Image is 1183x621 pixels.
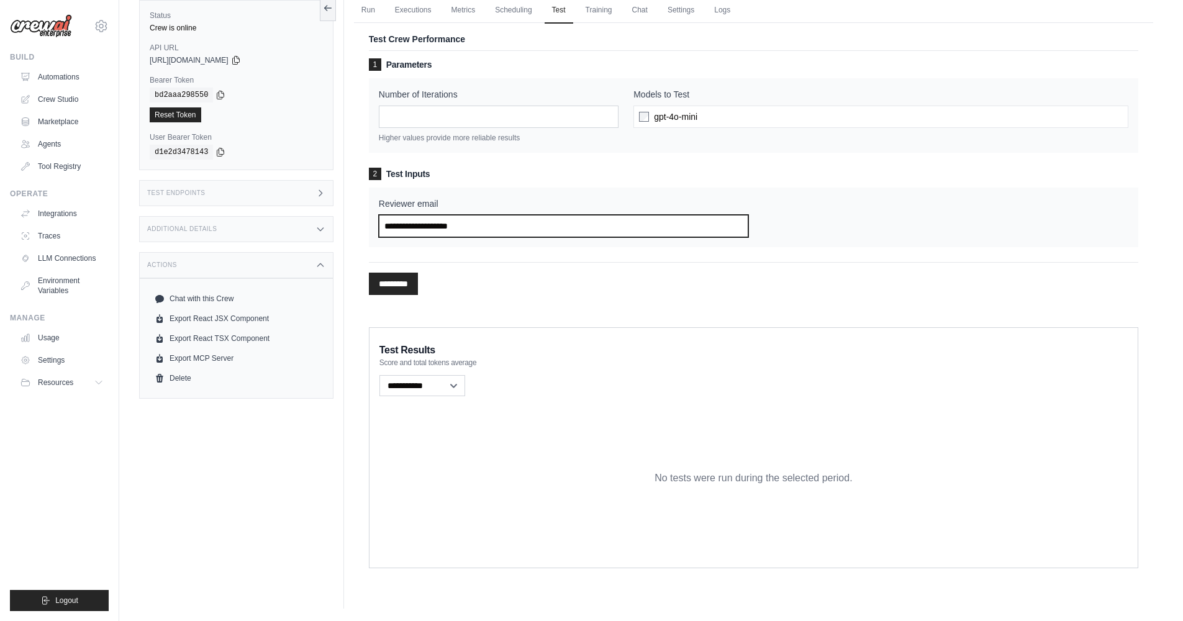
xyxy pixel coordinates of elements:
[655,471,852,486] p: No tests were run during the selected period.
[150,88,213,102] code: bd2aaa298550
[379,133,619,143] p: Higher values provide more reliable results
[379,358,477,368] span: Score and total tokens average
[150,107,201,122] a: Reset Token
[150,75,323,85] label: Bearer Token
[369,168,381,180] span: 2
[150,368,323,388] a: Delete
[15,350,109,370] a: Settings
[10,313,109,323] div: Manage
[150,132,323,142] label: User Bearer Token
[38,378,73,388] span: Resources
[15,67,109,87] a: Automations
[369,58,1138,71] h3: Parameters
[147,189,206,197] h3: Test Endpoints
[15,248,109,268] a: LLM Connections
[1121,561,1183,621] iframe: Chat Widget
[10,52,109,62] div: Build
[15,271,109,301] a: Environment Variables
[15,373,109,392] button: Resources
[15,112,109,132] a: Marketplace
[654,111,697,123] span: gpt-4o-mini
[15,134,109,154] a: Agents
[150,309,323,329] a: Export React JSX Component
[147,225,217,233] h3: Additional Details
[55,596,78,605] span: Logout
[150,11,323,20] label: Status
[150,23,323,33] div: Crew is online
[150,329,323,348] a: Export React TSX Component
[150,145,213,160] code: d1e2d3478143
[15,204,109,224] a: Integrations
[10,590,109,611] button: Logout
[379,343,435,358] span: Test Results
[15,226,109,246] a: Traces
[379,197,749,210] label: Reviewer email
[369,168,1138,180] h3: Test Inputs
[369,58,381,71] span: 1
[10,189,109,199] div: Operate
[147,261,177,269] h3: Actions
[369,33,1138,45] p: Test Crew Performance
[633,88,1128,101] label: Models to Test
[150,55,229,65] span: [URL][DOMAIN_NAME]
[15,156,109,176] a: Tool Registry
[15,328,109,348] a: Usage
[15,89,109,109] a: Crew Studio
[150,348,323,368] a: Export MCP Server
[379,88,619,101] label: Number of Iterations
[150,43,323,53] label: API URL
[10,14,72,38] img: Logo
[150,289,323,309] a: Chat with this Crew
